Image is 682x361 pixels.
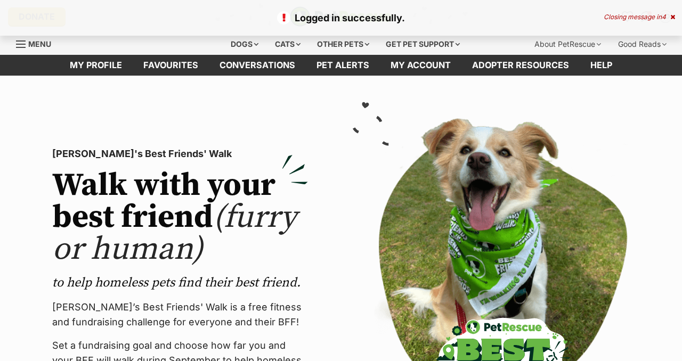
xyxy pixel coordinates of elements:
[580,55,623,76] a: Help
[223,34,266,55] div: Dogs
[52,146,308,161] p: [PERSON_NAME]'s Best Friends' Walk
[209,55,306,76] a: conversations
[306,55,380,76] a: Pet alerts
[52,274,308,291] p: to help homeless pets find their best friend.
[52,198,297,269] span: (furry or human)
[28,39,51,48] span: Menu
[52,170,308,266] h2: Walk with your best friend
[52,300,308,330] p: [PERSON_NAME]’s Best Friends' Walk is a free fitness and fundraising challenge for everyone and t...
[461,55,580,76] a: Adopter resources
[267,34,308,55] div: Cats
[527,34,608,55] div: About PetRescue
[59,55,133,76] a: My profile
[378,34,467,55] div: Get pet support
[133,55,209,76] a: Favourites
[310,34,377,55] div: Other pets
[16,34,59,53] a: Menu
[380,55,461,76] a: My account
[611,34,674,55] div: Good Reads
